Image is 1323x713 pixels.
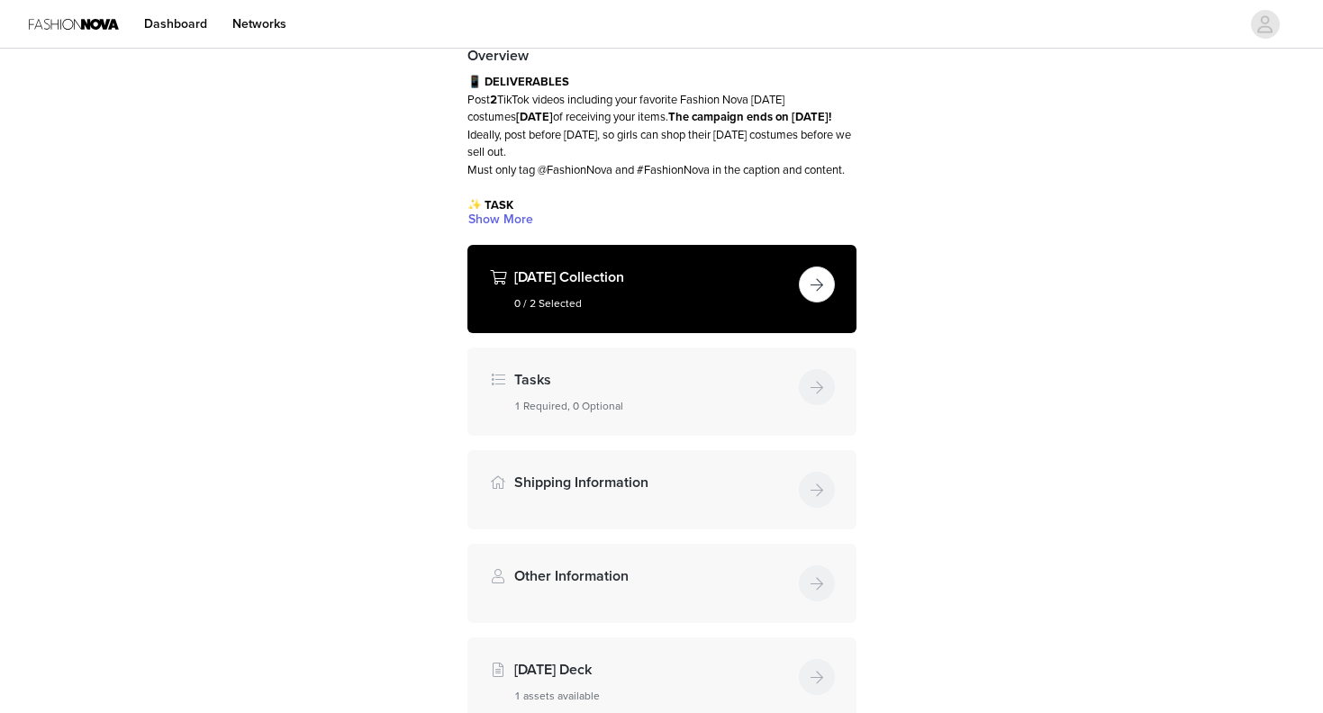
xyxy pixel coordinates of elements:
[467,93,831,125] span: Post TikTok videos including your favorite Fashion Nova [DATE] costumes of receiving your items.
[467,75,569,89] span: 📱 DELIVERABLES
[490,93,497,107] strong: 2
[467,544,856,623] div: Other Information
[668,110,831,124] strong: The campaign ends on [DATE]!
[1256,10,1273,39] div: avatar
[514,659,792,681] h4: [DATE] Deck
[514,266,792,288] h4: [DATE] Collection
[514,472,792,493] h4: Shipping Information
[467,128,851,160] span: deally, post before [DATE], so girls can shop their [DATE] costumes before we sell out.
[467,198,482,212] span: ✨
[467,45,856,67] h4: Overview
[133,4,218,44] a: Dashboard
[514,398,792,414] h5: 1 Required, 0 Optional
[222,4,297,44] a: Networks
[467,450,856,529] div: Shipping Information
[467,163,845,177] span: Must only tag @FashionNova and #FashionNova in the caption and content.
[514,688,792,704] h5: 1 assets available
[514,295,792,311] h5: 0 / 2 Selected
[29,4,119,44] img: Fashion Nova Logo
[516,110,553,124] strong: [DATE]
[467,128,470,142] span: I
[467,347,856,436] div: Tasks
[467,245,856,333] div: Halloween Collection
[514,565,792,587] h4: Other Information
[467,209,534,230] button: Show More
[485,198,513,212] span: TASK
[514,369,792,391] h4: Tasks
